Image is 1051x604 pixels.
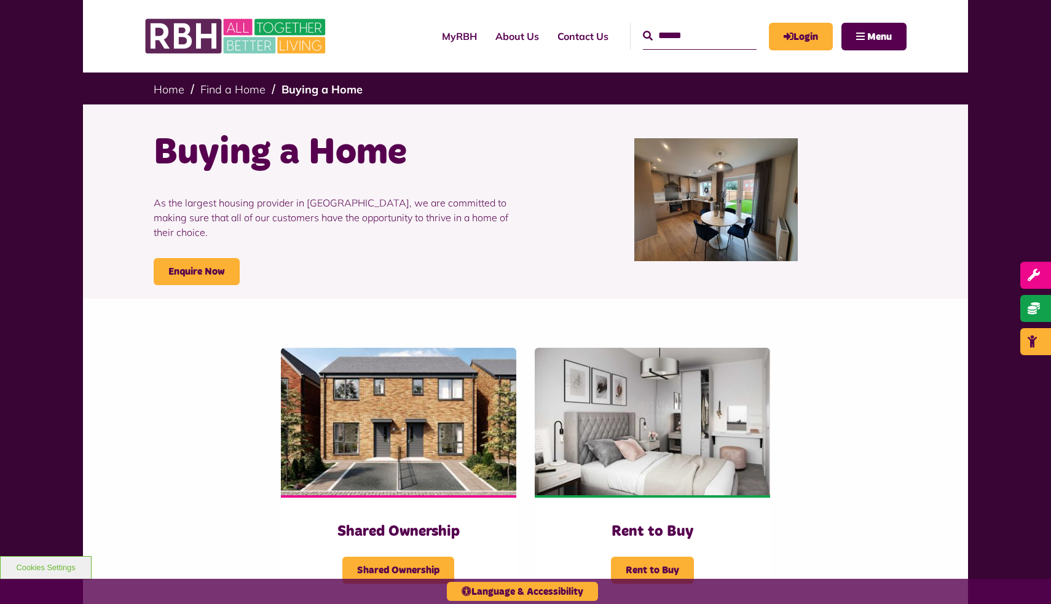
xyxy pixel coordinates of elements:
iframe: Netcall Web Assistant for live chat [996,549,1051,604]
a: About Us [486,20,548,53]
h1: Buying a Home [154,129,516,177]
a: Find a Home [200,82,266,96]
a: Home [154,82,184,96]
a: Contact Us [548,20,618,53]
a: Buying a Home [281,82,363,96]
span: Shared Ownership [342,557,454,584]
span: Rent to Buy [611,557,694,584]
a: MyRBH [433,20,486,53]
h3: Rent to Buy [559,522,746,541]
span: Menu [867,32,892,42]
a: Enquire Now [154,258,240,285]
button: Navigation [841,23,907,50]
p: As the largest housing provider in [GEOGRAPHIC_DATA], we are committed to making sure that all of... [154,177,516,258]
img: RBH [144,12,329,60]
h3: Shared Ownership [305,522,492,541]
img: Bedroom Cottons [535,348,770,495]
img: 20200821 165920 Cottons Resized [634,138,798,261]
a: MyRBH [769,23,833,50]
img: Cottons Resized [281,348,516,495]
button: Language & Accessibility [447,582,598,601]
